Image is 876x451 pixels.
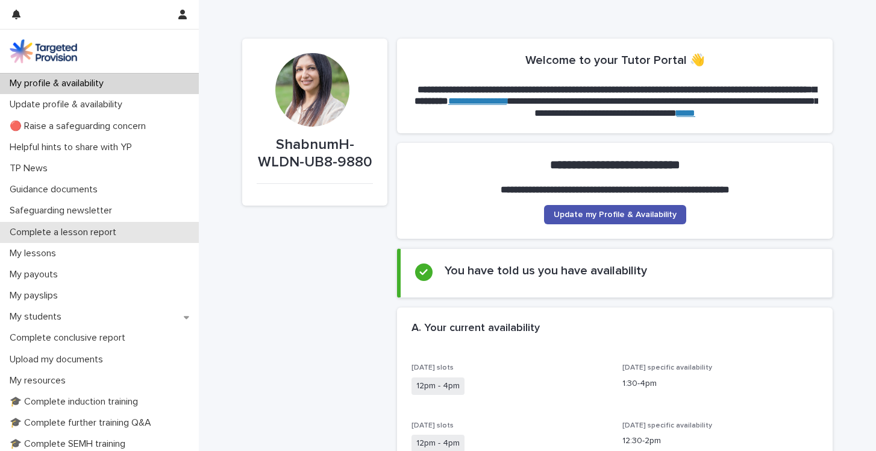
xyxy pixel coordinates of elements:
p: TP News [5,163,57,174]
span: [DATE] slots [411,422,454,429]
p: Helpful hints to share with YP [5,142,142,153]
p: Upload my documents [5,354,113,365]
img: M5nRWzHhSzIhMunXDL62 [10,39,77,63]
p: My lessons [5,248,66,259]
p: Guidance documents [5,184,107,195]
p: My resources [5,375,75,386]
span: Update my Profile & Availability [554,210,677,219]
p: Safeguarding newsletter [5,205,122,216]
p: My students [5,311,71,323]
span: [DATE] specific availability [622,422,712,429]
p: Update profile & availability [5,99,132,110]
p: My payouts [5,269,67,280]
span: 12pm - 4pm [411,377,465,395]
p: 🎓 Complete SEMH training [5,438,135,450]
p: 1:30-4pm [622,377,819,390]
p: 🎓 Complete further training Q&A [5,417,161,429]
h2: You have told us you have availability [445,263,647,278]
p: Complete conclusive report [5,332,135,344]
a: Update my Profile & Availability [544,205,686,224]
span: [DATE] specific availability [622,364,712,371]
p: My profile & availability [5,78,113,89]
h2: A. Your current availability [411,322,540,335]
p: My payslips [5,290,67,301]
p: 🎓 Complete induction training [5,396,148,408]
h2: Welcome to your Tutor Portal 👋 [525,53,705,68]
p: 🔴 Raise a safeguarding concern [5,121,155,132]
p: ShabnumH-WLDN-UB8-9880 [257,136,373,171]
p: Complete a lesson report [5,227,126,238]
span: [DATE] slots [411,364,454,371]
p: 12:30-2pm [622,435,819,447]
